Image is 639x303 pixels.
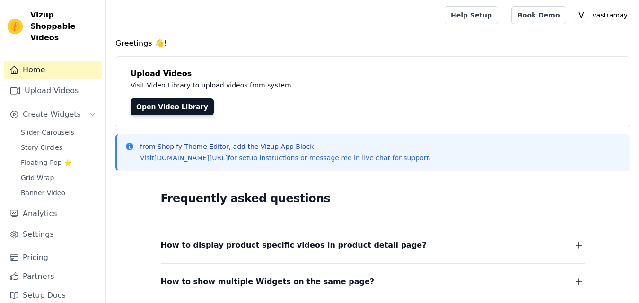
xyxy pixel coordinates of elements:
[30,9,98,43] span: Vizup Shoppable Videos
[140,153,431,163] p: Visit for setup instructions or message me in live chat for support.
[511,6,566,24] a: Book Demo
[115,38,630,49] h4: Greetings 👋!
[4,105,102,124] button: Create Widgets
[161,189,585,208] h2: Frequently asked questions
[589,7,631,24] p: vastramay
[4,267,102,286] a: Partners
[445,6,498,24] a: Help Setup
[161,239,427,252] span: How to display product specific videos in product detail page?
[4,248,102,267] a: Pricing
[4,204,102,223] a: Analytics
[21,128,74,137] span: Slider Carousels
[15,186,102,199] a: Banner Video
[131,68,614,79] h4: Upload Videos
[161,275,375,288] span: How to show multiple Widgets on the same page?
[131,79,554,91] p: Visit Video Library to upload videos from system
[578,10,584,20] text: V
[4,61,102,79] a: Home
[8,19,23,34] img: Vizup
[140,142,431,151] p: from Shopify Theme Editor, add the Vizup App Block
[23,109,81,120] span: Create Widgets
[15,156,102,169] a: Floating-Pop ⭐
[15,126,102,139] a: Slider Carousels
[154,154,228,162] a: [DOMAIN_NAME][URL]
[15,141,102,154] a: Story Circles
[161,275,585,288] button: How to show multiple Widgets on the same page?
[21,158,72,167] span: Floating-Pop ⭐
[4,225,102,244] a: Settings
[574,7,631,24] button: V vastramay
[4,81,102,100] a: Upload Videos
[15,171,102,184] a: Grid Wrap
[161,239,585,252] button: How to display product specific videos in product detail page?
[21,173,54,182] span: Grid Wrap
[21,188,65,198] span: Banner Video
[131,98,214,115] a: Open Video Library
[21,143,62,152] span: Story Circles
